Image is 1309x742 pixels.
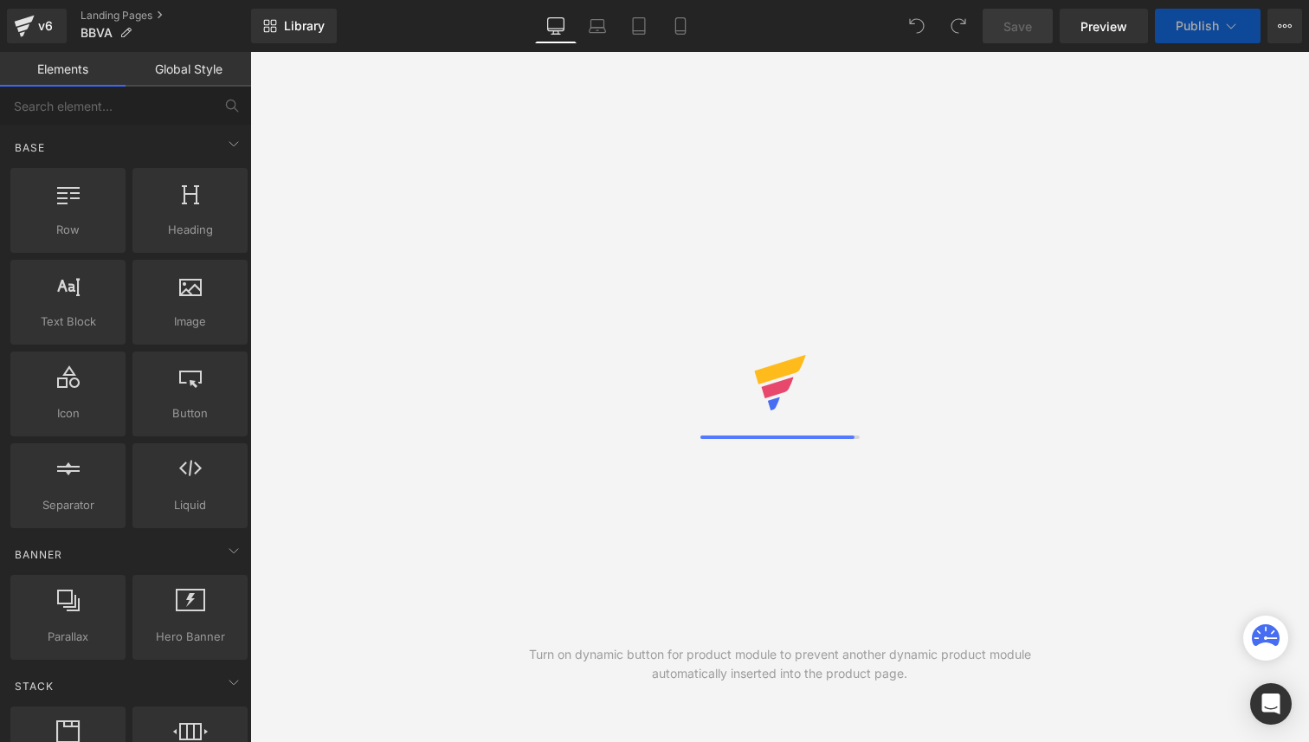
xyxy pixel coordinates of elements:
span: Row [16,221,120,239]
a: Desktop [535,9,577,43]
div: Turn on dynamic button for product module to prevent another dynamic product module automatically... [515,645,1045,683]
a: Tablet [618,9,660,43]
span: Save [1003,17,1032,35]
button: Redo [941,9,976,43]
span: Image [138,313,242,331]
span: Heading [138,221,242,239]
a: New Library [251,9,337,43]
span: Base [13,139,47,156]
span: Library [284,18,325,34]
span: Icon [16,404,120,423]
span: Text Block [16,313,120,331]
a: v6 [7,9,67,43]
button: Publish [1155,9,1261,43]
a: Mobile [660,9,701,43]
a: Laptop [577,9,618,43]
a: Landing Pages [81,9,251,23]
span: Liquid [138,496,242,514]
button: More [1267,9,1302,43]
a: Preview [1060,9,1148,43]
span: Separator [16,496,120,514]
span: BBVA [81,26,113,40]
span: Hero Banner [138,628,242,646]
span: Preview [1080,17,1127,35]
div: v6 [35,15,56,37]
span: Button [138,404,242,423]
a: Global Style [126,52,251,87]
span: Stack [13,678,55,694]
div: Open Intercom Messenger [1250,683,1292,725]
button: Undo [900,9,934,43]
span: Publish [1176,19,1219,33]
span: Parallax [16,628,120,646]
span: Banner [13,546,64,563]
